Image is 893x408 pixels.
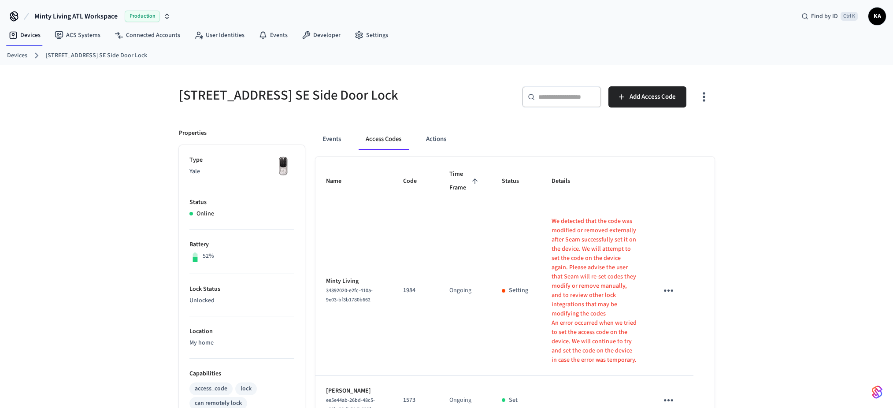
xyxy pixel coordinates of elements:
button: Access Codes [359,129,408,150]
p: Type [189,156,294,165]
a: Connected Accounts [107,27,187,43]
p: [PERSON_NAME] [326,386,382,396]
a: Settings [348,27,395,43]
button: Actions [419,129,453,150]
span: Name [326,174,353,188]
img: Yale Assure Touchscreen Wifi Smart Lock, Satin Nickel, Front [272,156,294,178]
p: Online [196,209,214,219]
p: 1573 [403,396,428,405]
p: My home [189,338,294,348]
div: can remotely lock [195,399,242,408]
div: lock [241,384,252,393]
span: Time Frame [449,167,481,195]
p: 52% [203,252,214,261]
div: Find by IDCtrl K [794,8,865,24]
p: Setting [509,286,528,295]
h5: [STREET_ADDRESS] SE Side Door Lock [179,86,441,104]
button: KA [868,7,886,25]
p: We detected that the code was modified or removed externally after Seam successfully set it on th... [552,217,637,319]
a: Devices [2,27,48,43]
button: Events [315,129,348,150]
p: Yale [189,167,294,176]
span: Add Access Code [630,91,676,103]
div: access_code [195,384,227,393]
a: [STREET_ADDRESS] SE Side Door Lock [46,51,147,60]
span: Status [502,174,530,188]
p: An error occurred when we tried to set the access code on the device. We will continue to try and... [552,319,637,365]
span: Minty Living ATL Workspace [34,11,118,22]
span: 34392020-e2fc-410a-9e03-bf3b1780b662 [326,287,373,304]
p: Location [189,327,294,336]
a: User Identities [187,27,252,43]
p: Status [189,198,294,207]
a: Developer [295,27,348,43]
td: Ongoing [439,206,492,376]
button: Add Access Code [608,86,686,108]
p: Capabilities [189,369,294,378]
img: SeamLogoGradient.69752ec5.svg [872,385,882,399]
span: KA [869,8,885,24]
span: Production [125,11,160,22]
p: Lock Status [189,285,294,294]
span: Ctrl K [841,12,858,21]
div: ant example [315,129,715,150]
p: Minty Living [326,277,382,286]
a: Devices [7,51,27,60]
p: 1984 [403,286,428,295]
p: Properties [179,129,207,138]
span: Code [403,174,428,188]
a: ACS Systems [48,27,107,43]
span: Find by ID [811,12,838,21]
p: Set [509,396,518,405]
p: Unlocked [189,296,294,305]
p: Battery [189,240,294,249]
span: Details [552,174,582,188]
a: Events [252,27,295,43]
